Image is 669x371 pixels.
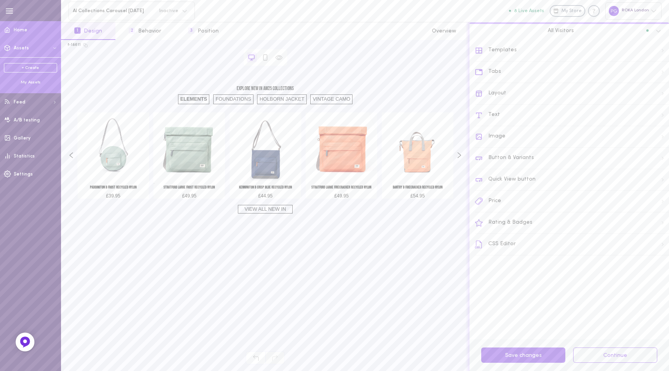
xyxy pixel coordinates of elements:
[334,193,337,199] span: £
[573,347,657,363] button: Continue
[154,112,225,199] div: ADD TO CART
[79,185,147,191] h3: Paddington B Frost Recycled Nylon
[308,185,375,191] h3: Stratford Large Firecracker Recycled Nylon
[129,27,135,34] span: 2
[156,185,223,191] h3: Stratford Large Frost Recycled Nylon
[74,27,81,34] span: 1
[14,100,25,105] span: Feed
[605,2,662,19] div: ROKA London
[258,193,261,199] span: £
[548,27,574,34] span: All Visitors
[475,191,669,212] div: Price
[382,112,453,199] div: ADD TO CART
[73,8,154,14] span: AI Collections Carousel [DATE]
[178,94,210,104] div: ELEMENTS
[475,169,669,191] div: Quick View button
[182,193,185,199] span: £
[77,112,149,199] div: ADD TO CART
[175,22,232,40] button: 3Position
[61,22,115,40] button: 1Design
[475,126,669,148] div: Image
[14,46,29,51] span: Assets
[509,8,544,13] button: 8 Live Assets
[106,193,109,199] span: £
[68,42,81,48] div: f-18611
[115,22,174,40] button: 2Behavior
[246,351,265,364] span: Undo
[419,22,469,40] button: Overview
[185,193,196,199] span: 49.95
[238,205,293,214] a: VIEW ALL NEW IN
[561,8,582,15] span: My Store
[14,118,40,123] span: A/B testing
[14,136,31,141] span: Gallery
[337,193,349,199] span: 49.95
[475,40,669,62] div: Templates
[310,94,352,104] div: VINTAGE CAMO
[413,193,424,199] span: 54.95
[77,86,453,91] h2: EXPLORE NEW IN AW25 COLLECTIONS
[232,185,299,191] h3: Kennington B Crisp Blue Recycled Nylon
[306,112,377,199] div: ADD TO CART
[475,105,669,126] div: Text
[455,110,463,200] button: Right arrow
[4,63,57,72] a: + Create
[261,193,272,199] span: 44.95
[410,193,413,199] span: £
[475,234,669,255] div: CSS Editor
[108,193,120,199] span: 39.95
[14,154,35,159] span: Statistics
[4,80,57,85] div: My Assets
[550,5,585,17] a: My Store
[257,94,306,104] div: HOLBORN JACKET
[481,347,565,363] button: Save changes
[475,148,669,169] div: Button & Variants
[19,336,31,348] img: Feedback Button
[154,8,178,13] span: Inactive
[230,112,301,199] div: ADD TO CART
[475,83,669,105] div: Layout
[14,172,33,177] span: Settings
[588,5,600,17] div: Knowledge center
[265,351,285,364] span: Redo
[68,110,75,200] button: Left arrow
[384,185,451,191] h3: Bantry B Firecracker Recycled Nylon
[14,28,27,33] span: Home
[475,62,669,83] div: Tabs
[213,94,254,104] div: FOUNDATIONS
[188,27,194,34] span: 3
[475,212,669,234] div: Rating & Badges
[509,8,550,14] a: 8 Live Assets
